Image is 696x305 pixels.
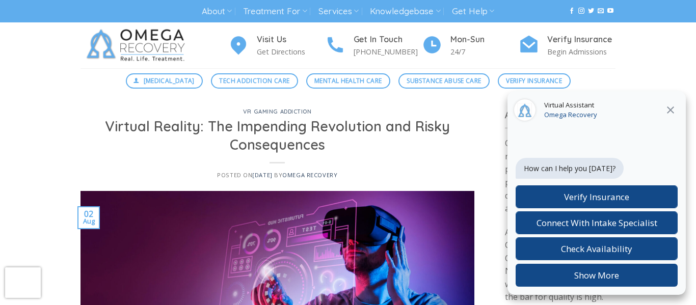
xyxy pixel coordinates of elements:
[452,2,494,21] a: Get Help
[407,76,481,86] span: Substance Abuse Care
[354,46,422,58] p: [PHONE_NUMBER]
[370,2,440,21] a: Knowledgebase
[569,8,575,15] a: Follow on Facebook
[450,33,519,46] h4: Mon-Sun
[450,46,519,58] p: 24/7
[519,33,615,58] a: Verify Insurance Begin Admissions
[243,2,307,21] a: Treatment For
[318,2,359,21] a: Services
[607,8,613,15] a: Follow on YouTube
[325,33,422,58] a: Get In Touch [PHONE_NUMBER]
[505,226,616,304] p: As a Platinum provider and Center of Excellence with Optum and honored National Provider Partner ...
[202,2,232,21] a: About
[578,8,584,15] a: Follow on Instagram
[505,109,615,121] span: About Omega Recovery
[398,73,490,89] a: Substance Abuse Care
[314,76,382,86] span: Mental Health Care
[306,73,390,89] a: Mental Health Care
[219,76,289,86] span: Tech Addiction Care
[126,73,203,89] a: [MEDICAL_DATA]
[354,33,422,46] h4: Get In Touch
[144,76,195,86] span: [MEDICAL_DATA]
[547,46,615,58] p: Begin Admissions
[228,33,325,58] a: Visit Us Get Directions
[498,73,571,89] a: Verify Insurance
[93,118,462,154] h1: Virtual Reality: The Impending Revolution and Risky Consequences
[547,33,615,46] h4: Verify Insurance
[5,267,41,298] iframe: reCAPTCHA
[257,33,325,46] h4: Visit Us
[211,73,298,89] a: Tech Addiction Care
[506,76,562,86] span: Verify Insurance
[505,137,616,215] p: Omega Recovery has been recognized as a trusted partner with a legacy of providing high-value, hi...
[282,171,337,179] a: Omega Recovery
[217,171,272,179] span: Posted on
[598,8,604,15] a: Send us an email
[252,171,272,179] a: [DATE]
[588,8,594,15] a: Follow on Twitter
[257,46,325,58] p: Get Directions
[81,22,195,68] img: Omega Recovery
[274,171,337,179] span: by
[243,108,312,115] a: VR Gaming Addiction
